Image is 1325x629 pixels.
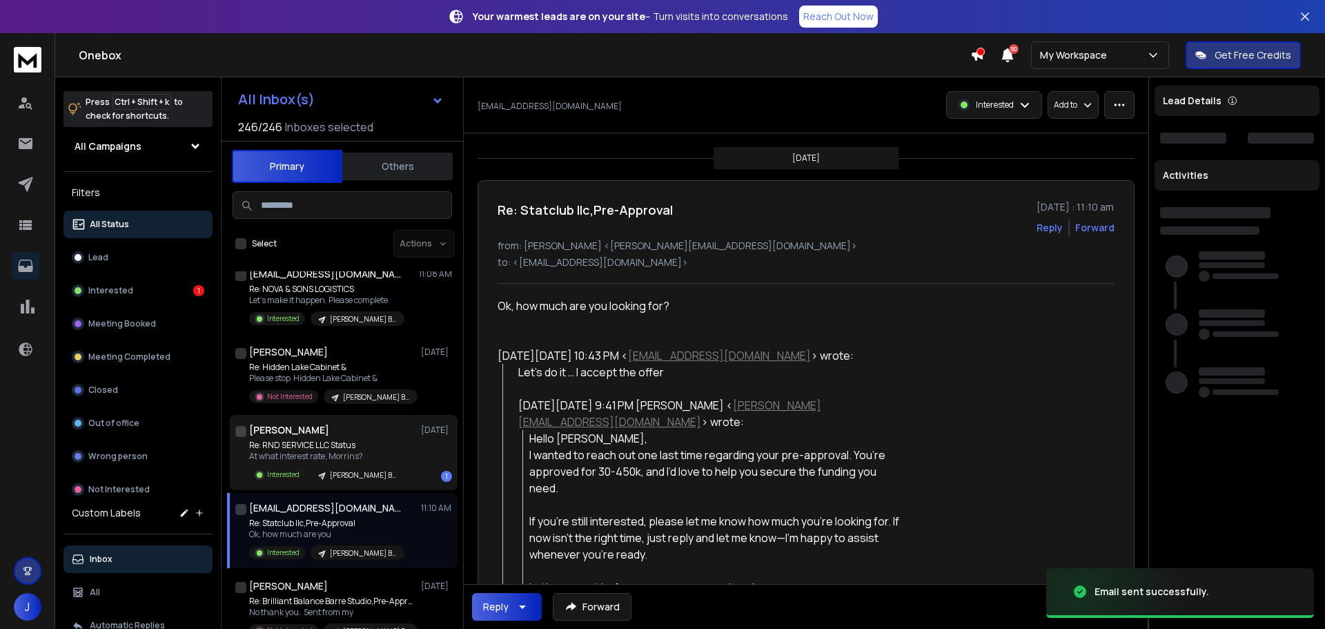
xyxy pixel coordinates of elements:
p: Inbox [90,554,112,565]
p: Out of office [88,418,139,429]
button: Out of office [63,409,213,437]
button: Lead [63,244,213,271]
div: Let’s connect before your pre-approval expires. [529,579,901,596]
button: Reply [472,593,542,621]
p: Re: Hidden Lake Cabinet & [249,362,415,373]
p: Press to check for shortcuts. [86,95,183,123]
p: Please stop Hidden Lake Cabinet & [249,373,415,384]
p: Meeting Completed [88,351,170,362]
button: Meeting Booked [63,310,213,338]
h1: Onebox [79,47,970,64]
p: 11:08 AM [419,269,452,280]
p: Lead [88,252,108,263]
p: Interested [267,313,300,324]
p: [DATE] [421,425,452,436]
p: Wrong person [88,451,148,462]
button: All [63,579,213,606]
button: All Status [63,211,213,238]
div: Activities [1155,160,1319,191]
div: Hello [PERSON_NAME], [529,430,901,447]
label: Select [252,238,277,249]
button: Get Free Credits [1186,41,1301,69]
p: [EMAIL_ADDRESS][DOMAIN_NAME] [478,101,622,112]
p: Interested [267,548,300,558]
p: Meeting Booked [88,318,156,329]
p: Closed [88,385,118,396]
h1: All Inbox(s) [238,93,315,106]
div: [DATE][DATE] 9:41 PM [PERSON_NAME] < > wrote: [518,397,901,430]
p: Get Free Credits [1215,48,1291,62]
p: Interested [267,470,300,480]
h1: Re: Statclub llc,Pre-Approval [498,200,673,220]
p: – Turn visits into conversations [473,10,788,23]
button: Primary [232,150,342,183]
p: Interested [976,99,1014,110]
p: Re: NOVA & SONS LOGISTICS [249,284,404,295]
div: 1 [441,471,452,482]
p: Not Interested [88,484,150,495]
p: [PERSON_NAME] Blast #433 [330,548,396,559]
button: J [14,593,41,621]
button: All Inbox(s) [227,86,455,113]
button: All Campaigns [63,133,213,160]
div: [DATE][DATE] 10:43 PM < > wrote: [498,347,901,364]
img: logo [14,47,41,72]
h1: [EMAIL_ADDRESS][DOMAIN_NAME] [249,501,401,515]
p: Not Interested [267,391,313,402]
h3: Filters [63,183,213,202]
h1: [PERSON_NAME] [249,423,329,437]
p: [DATE] : 11:10 am [1037,200,1115,214]
span: 50 [1009,44,1019,54]
p: Re: RND SERVICE LLC Status [249,440,404,451]
h1: [PERSON_NAME] [249,345,328,359]
div: Forward [1075,221,1115,235]
h1: [PERSON_NAME] [249,579,328,593]
p: [DATE] [421,347,452,358]
p: Re: Statclub llc,Pre-Approval [249,518,404,529]
a: [EMAIL_ADDRESS][DOMAIN_NAME] [628,348,811,363]
span: 246 / 246 [238,119,282,135]
strong: Your warmest leads are on your site [473,10,645,23]
p: [PERSON_NAME] Blast #433 [330,470,396,481]
div: Ok, how much are you looking for? [498,298,901,314]
div: If you’re still interested, please let me know how much you're looking for. If now isn’t the righ... [529,513,901,563]
button: Interested1 [63,277,213,304]
button: Meeting Completed [63,343,213,371]
p: Ok, how much are you [249,529,404,540]
p: to: <[EMAIL_ADDRESS][DOMAIN_NAME]> [498,255,1115,269]
p: All Status [90,219,129,230]
div: 1 [193,285,204,296]
div: Let’s do it … I accept the offer [518,364,901,380]
p: All [90,587,100,598]
p: Interested [88,285,133,296]
h3: Inboxes selected [285,119,373,135]
p: [DATE] [792,153,820,164]
a: Reach Out Now [799,6,878,28]
p: [PERSON_NAME] Blast #433 [343,392,409,403]
p: [DATE] [421,581,452,592]
button: Not Interested [63,476,213,503]
p: At what interest rate, Morrins? [249,451,404,462]
button: Wrong person [63,443,213,470]
p: My Workspace [1040,48,1112,62]
p: from: [PERSON_NAME] <[PERSON_NAME][EMAIL_ADDRESS][DOMAIN_NAME]> [498,239,1115,253]
p: Re: Brilliant Balance Barre Studio,Pre-Approval [249,596,415,607]
h1: [EMAIL_ADDRESS][DOMAIN_NAME] [249,267,401,281]
p: 11:10 AM [421,503,452,514]
button: Others [342,151,453,182]
button: Closed [63,376,213,404]
p: Add to [1054,99,1077,110]
button: Inbox [63,545,213,573]
div: I wanted to reach out one last time regarding your pre-approval. You’re approved for 30-450k, and... [529,447,901,496]
div: Reply [483,600,509,614]
button: Forward [553,593,631,621]
h1: All Campaigns [75,139,141,153]
p: [PERSON_NAME] Blast #433 [330,314,396,325]
p: No thank you. Sent from my [249,607,415,618]
p: Reach Out Now [803,10,874,23]
button: Reply [1037,221,1063,235]
span: Ctrl + Shift + k [112,94,171,110]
